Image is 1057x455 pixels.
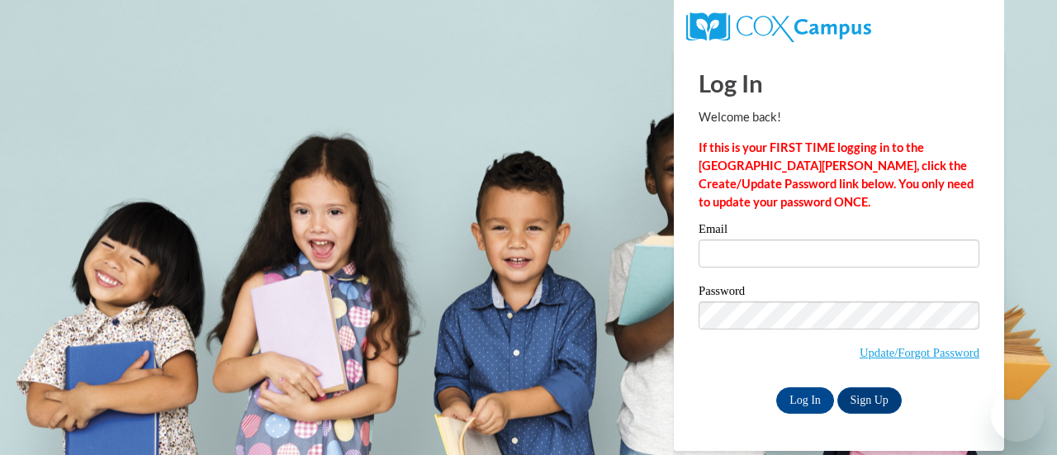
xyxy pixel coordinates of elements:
label: Email [699,223,979,239]
img: COX Campus [686,12,871,42]
strong: If this is your FIRST TIME logging in to the [GEOGRAPHIC_DATA][PERSON_NAME], click the Create/Upd... [699,140,974,209]
iframe: Button to launch messaging window [991,389,1044,442]
h1: Log In [699,66,979,100]
input: Log In [776,387,834,414]
a: Update/Forgot Password [860,346,979,359]
a: Sign Up [837,387,902,414]
p: Welcome back! [699,108,979,126]
label: Password [699,285,979,301]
